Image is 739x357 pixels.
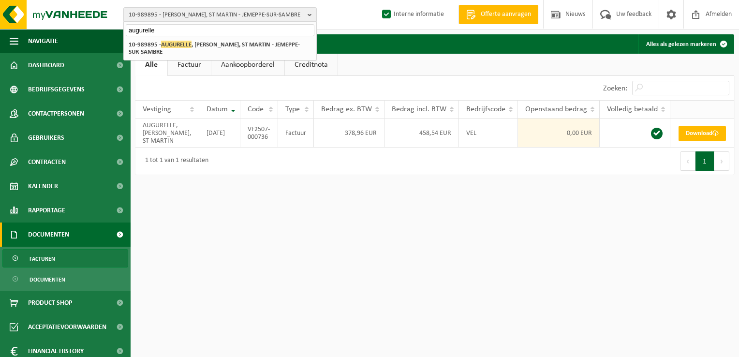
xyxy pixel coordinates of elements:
span: Openstaand bedrag [525,105,587,113]
span: Offerte aanvragen [478,10,533,19]
a: Facturen [2,249,128,268]
span: Documenten [28,223,69,247]
span: Contactpersonen [28,102,84,126]
span: Contracten [28,150,66,174]
a: Documenten [2,270,128,288]
td: 458,54 EUR [384,119,459,148]
span: Vestiging [143,105,171,113]
a: Factuur [168,54,211,76]
span: Code [248,105,264,113]
input: Zoeken naar gekoppelde vestigingen [126,24,314,36]
a: Creditnota [285,54,338,76]
span: Dashboard [28,53,64,77]
span: Datum [207,105,228,113]
a: Alle [135,54,167,76]
span: AUGURELLE [161,41,192,48]
div: 1 tot 1 van 1 resultaten [140,152,208,170]
span: Acceptatievoorwaarden [28,315,106,339]
span: Kalender [28,174,58,198]
span: Bedrag incl. BTW [392,105,446,113]
td: 378,96 EUR [314,119,384,148]
a: Aankoopborderel [211,54,284,76]
span: Product Shop [28,291,72,315]
span: Bedrag ex. BTW [321,105,372,113]
span: Type [285,105,300,113]
span: Gebruikers [28,126,64,150]
span: Volledig betaald [607,105,658,113]
label: Zoeken: [603,85,627,92]
button: Alles als gelezen markeren [638,34,733,54]
span: Facturen [30,250,55,268]
button: Next [714,151,729,171]
td: AUGURELLE, [PERSON_NAME], ST MARTIN [135,119,199,148]
td: VF2507-000736 [240,119,278,148]
span: Bedrijfscode [466,105,505,113]
span: Documenten [30,270,65,289]
span: Navigatie [28,29,58,53]
button: Previous [680,151,695,171]
span: Bedrijfsgegevens [28,77,85,102]
td: [DATE] [199,119,240,148]
td: Factuur [278,119,314,148]
button: 1 [695,151,714,171]
td: VEL [459,119,518,148]
label: Interne informatie [380,7,444,22]
span: Rapportage [28,198,65,223]
button: 10-989895 - [PERSON_NAME], ST MARTIN - JEMEPPE-SUR-SAMBRE [123,7,317,22]
td: 0,00 EUR [518,119,600,148]
span: 10-989895 - [PERSON_NAME], ST MARTIN - JEMEPPE-SUR-SAMBRE [129,8,304,22]
a: Download [679,126,726,141]
a: Offerte aanvragen [458,5,538,24]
